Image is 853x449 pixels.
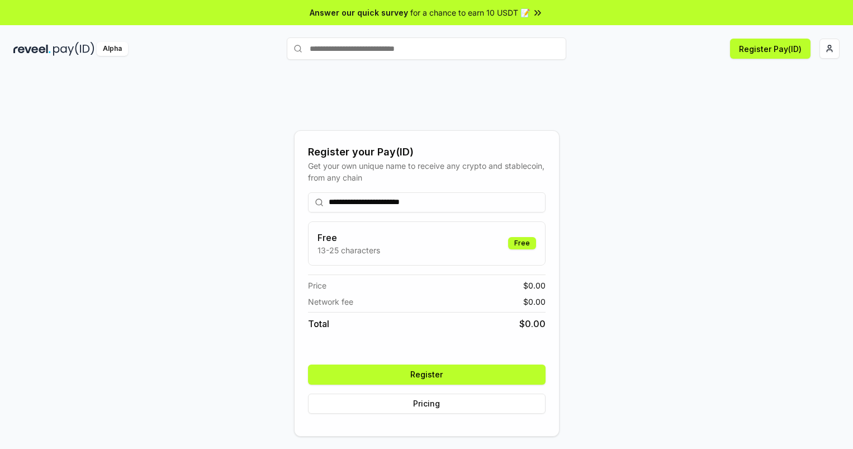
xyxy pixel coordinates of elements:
[317,231,380,244] h3: Free
[508,237,536,249] div: Free
[523,296,546,308] span: $ 0.00
[317,244,380,256] p: 13-25 characters
[97,42,128,56] div: Alpha
[519,317,546,330] span: $ 0.00
[310,7,408,18] span: Answer our quick survey
[308,365,546,385] button: Register
[308,394,546,414] button: Pricing
[13,42,51,56] img: reveel_dark
[730,39,811,59] button: Register Pay(ID)
[308,160,546,183] div: Get your own unique name to receive any crypto and stablecoin, from any chain
[308,144,546,160] div: Register your Pay(ID)
[308,296,353,308] span: Network fee
[410,7,530,18] span: for a chance to earn 10 USDT 📝
[53,42,94,56] img: pay_id
[308,280,326,291] span: Price
[308,317,329,330] span: Total
[523,280,546,291] span: $ 0.00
